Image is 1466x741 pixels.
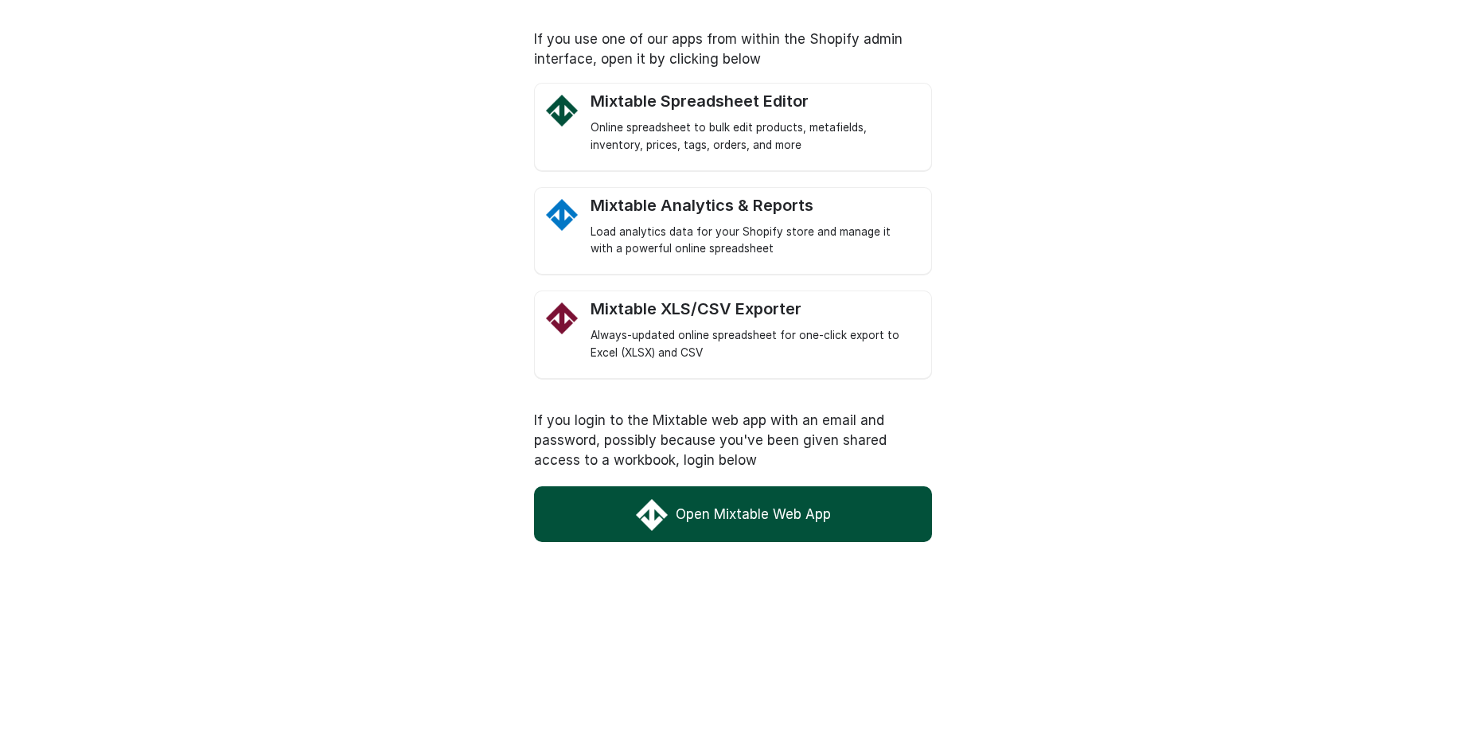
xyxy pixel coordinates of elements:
img: Mixtable Web App [636,499,668,531]
div: Mixtable Analytics & Reports [591,196,915,216]
img: Mixtable Spreadsheet Editor Logo [546,95,578,127]
div: Load analytics data for your Shopify store and manage it with a powerful online spreadsheet [591,224,915,259]
img: Mixtable Analytics [546,199,578,231]
a: Open Mixtable Web App [534,486,932,542]
div: Mixtable Spreadsheet Editor [591,92,915,111]
div: Online spreadsheet to bulk edit products, metafields, inventory, prices, tags, orders, and more [591,119,915,154]
div: Mixtable XLS/CSV Exporter [591,299,915,319]
p: If you use one of our apps from within the Shopify admin interface, open it by clicking below [534,29,932,69]
a: Mixtable Spreadsheet Editor Logo Mixtable Spreadsheet Editor Online spreadsheet to bulk edit prod... [591,92,915,154]
img: Mixtable Excel and CSV Exporter app Logo [546,302,578,334]
a: Mixtable Excel and CSV Exporter app Logo Mixtable XLS/CSV Exporter Always-updated online spreadsh... [591,299,915,362]
a: Mixtable Analytics Mixtable Analytics & Reports Load analytics data for your Shopify store and ma... [591,196,915,259]
p: If you login to the Mixtable web app with an email and password, possibly because you've been giv... [534,411,932,470]
div: Always-updated online spreadsheet for one-click export to Excel (XLSX) and CSV [591,327,915,362]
